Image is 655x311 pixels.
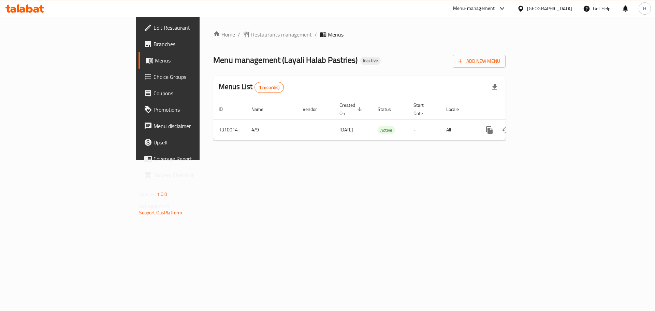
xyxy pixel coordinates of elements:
[154,73,240,81] span: Choice Groups
[154,171,240,179] span: Grocery Checklist
[255,84,284,91] span: 1 record(s)
[251,105,272,113] span: Name
[155,56,240,65] span: Menus
[139,167,245,183] a: Grocery Checklist
[413,101,433,117] span: Start Date
[254,82,284,93] div: Total records count
[486,79,503,96] div: Export file
[453,55,506,68] button: Add New Menu
[139,19,245,36] a: Edit Restaurant
[139,85,245,101] a: Coupons
[139,134,245,151] a: Upsell
[139,101,245,118] a: Promotions
[408,119,441,140] td: -
[139,36,245,52] a: Branches
[360,58,381,63] span: Inactive
[339,125,353,134] span: [DATE]
[154,105,240,114] span: Promotions
[481,122,498,138] button: more
[339,101,364,117] span: Created On
[476,99,552,120] th: Actions
[243,30,312,39] a: Restaurants management
[154,138,240,146] span: Upsell
[154,122,240,130] span: Menu disclaimer
[527,5,572,12] div: [GEOGRAPHIC_DATA]
[139,208,183,217] a: Support.OpsPlatform
[219,105,232,113] span: ID
[498,122,514,138] button: Change Status
[154,155,240,163] span: Coverage Report
[303,105,326,113] span: Vendor
[251,30,312,39] span: Restaurants management
[643,5,646,12] span: H
[139,151,245,167] a: Coverage Report
[154,89,240,97] span: Coupons
[139,69,245,85] a: Choice Groups
[441,119,476,140] td: All
[378,105,400,113] span: Status
[139,201,171,210] span: Get support on:
[360,57,381,65] div: Inactive
[446,105,468,113] span: Locale
[246,119,297,140] td: 4/9
[213,30,506,39] nav: breadcrumb
[453,4,495,13] div: Menu-management
[157,190,168,199] span: 1.0.0
[458,57,500,66] span: Add New Menu
[139,190,156,199] span: Version:
[328,30,344,39] span: Menus
[219,82,284,93] h2: Menus List
[315,30,317,39] li: /
[139,118,245,134] a: Menu disclaimer
[213,99,552,141] table: enhanced table
[378,126,395,134] span: Active
[139,52,245,69] a: Menus
[154,40,240,48] span: Branches
[154,24,240,32] span: Edit Restaurant
[213,52,358,68] span: Menu management ( Layali Halab Pastries )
